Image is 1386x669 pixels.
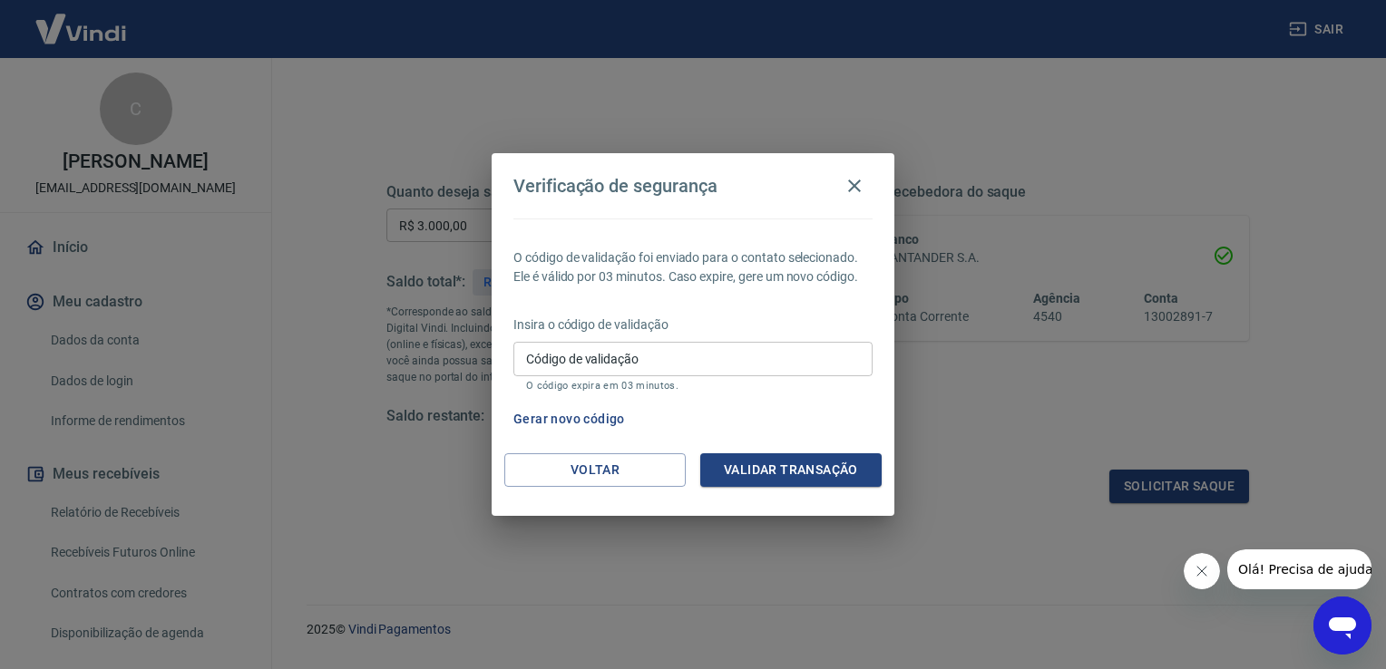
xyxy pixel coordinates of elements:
p: Insira o código de validação [513,315,873,334]
iframe: Fechar mensagem [1184,553,1220,589]
h4: Verificação de segurança [513,175,717,197]
iframe: Botão para abrir a janela de mensagens [1313,596,1371,654]
button: Gerar novo código [506,402,632,436]
p: O código de validação foi enviado para o contato selecionado. Ele é válido por 03 minutos. Caso e... [513,248,873,286]
span: Olá! Precisa de ajuda? [11,13,152,27]
p: O código expira em 03 minutos. [526,380,860,392]
button: Voltar [504,453,686,487]
iframe: Mensagem da empresa [1227,549,1371,589]
button: Validar transação [700,453,882,487]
